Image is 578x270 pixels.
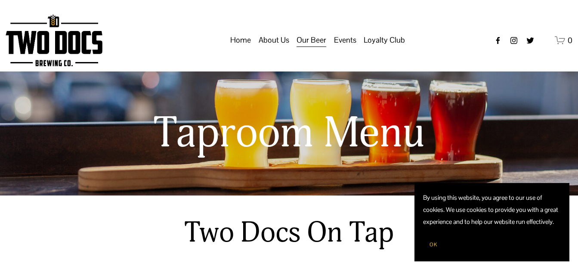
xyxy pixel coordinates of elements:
a: Facebook [494,36,502,45]
span: Our Beer [297,33,326,47]
span: Loyalty Club [364,33,405,47]
a: folder dropdown [297,32,326,49]
a: 0 items in cart [555,35,572,46]
h1: Taproom Menu [77,110,501,157]
h2: Two Docs On Tap [151,215,427,251]
button: OK [423,236,444,253]
a: folder dropdown [364,32,405,49]
p: By using this website, you agree to our use of cookies. We use cookies to provide you with a grea... [423,192,561,228]
span: OK [430,241,437,248]
a: twitter-unauth [526,36,535,45]
a: folder dropdown [259,32,289,49]
a: instagram-unauth [510,36,518,45]
span: About Us [259,33,289,47]
span: 0 [568,35,572,45]
span: Events [334,33,356,47]
img: Two Docs Brewing Co. [6,14,102,66]
a: folder dropdown [334,32,356,49]
a: Home [230,32,251,49]
section: Cookie banner [414,183,569,261]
